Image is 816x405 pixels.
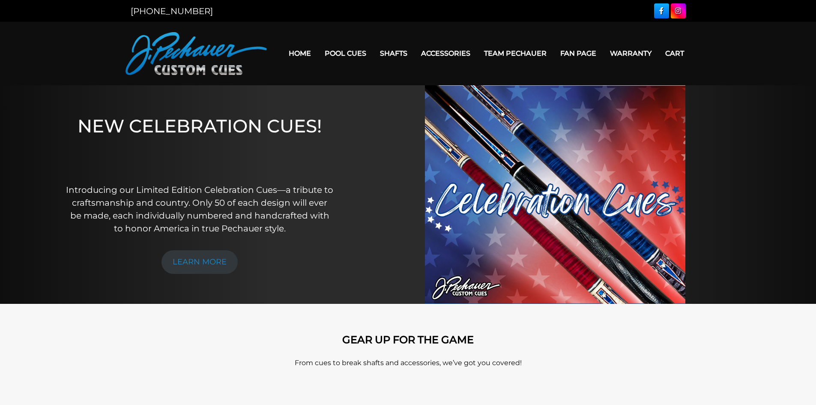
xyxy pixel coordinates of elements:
[164,358,652,368] p: From cues to break shafts and accessories, we’ve got you covered!
[318,42,373,64] a: Pool Cues
[161,250,238,274] a: LEARN MORE
[414,42,477,64] a: Accessories
[658,42,691,64] a: Cart
[477,42,553,64] a: Team Pechauer
[553,42,603,64] a: Fan Page
[373,42,414,64] a: Shafts
[126,32,267,75] img: Pechauer Custom Cues
[131,6,213,16] a: [PHONE_NUMBER]
[282,42,318,64] a: Home
[66,115,334,171] h1: NEW CELEBRATION CUES!
[603,42,658,64] a: Warranty
[342,333,474,346] strong: GEAR UP FOR THE GAME
[66,183,334,235] p: Introducing our Limited Edition Celebration Cues—a tribute to craftsmanship and country. Only 50 ...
